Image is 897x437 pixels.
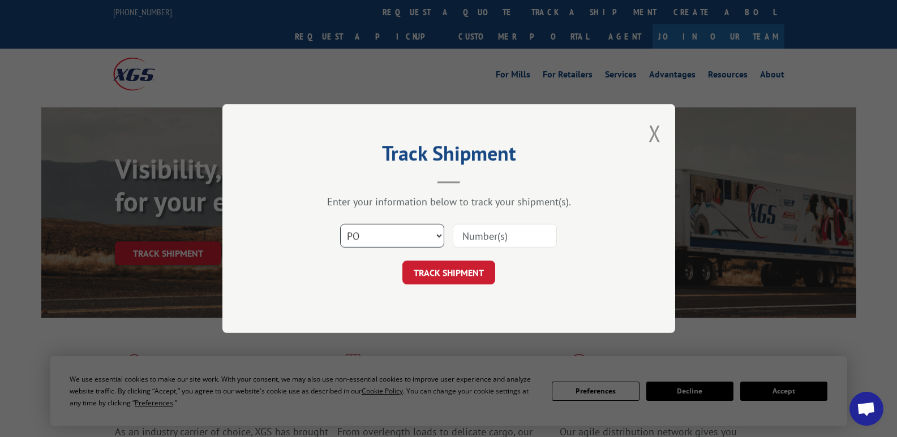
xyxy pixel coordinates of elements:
button: TRACK SHIPMENT [402,261,495,284]
input: Number(s) [453,224,557,248]
h2: Track Shipment [279,145,619,167]
button: Close modal [649,118,661,148]
div: Open chat [849,392,883,426]
div: Enter your information below to track your shipment(s). [279,195,619,208]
